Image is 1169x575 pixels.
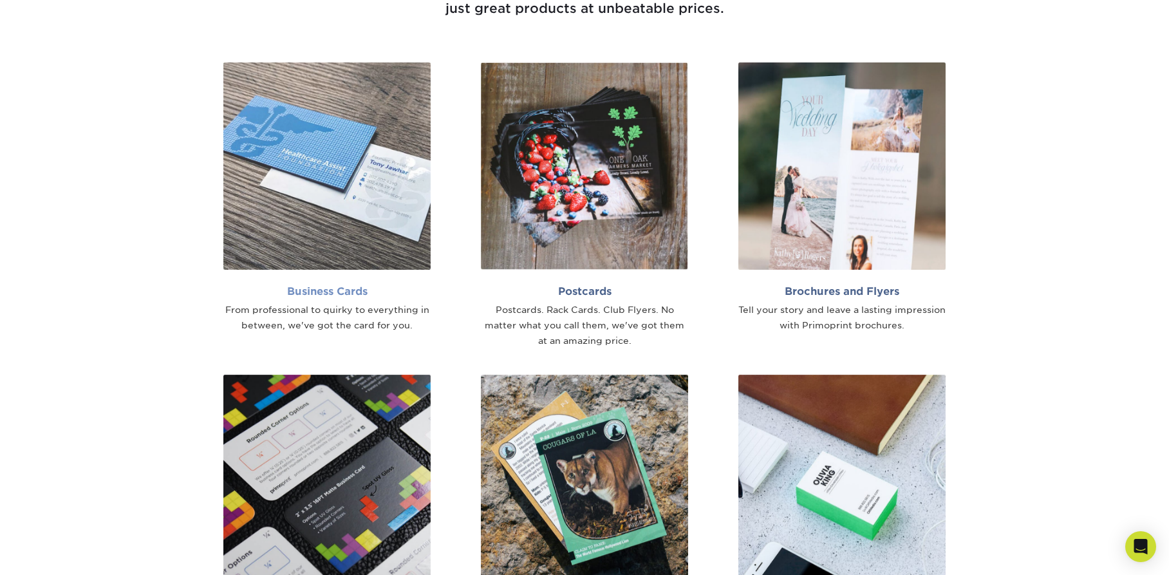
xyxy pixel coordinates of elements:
[223,62,431,270] img: Business Cards
[208,62,446,334] a: Business Cards From professional to quirky to everything in between, we've got the card for you.
[738,285,946,297] h2: Brochures and Flyers
[465,62,704,349] a: Postcards Postcards. Rack Cards. Club Flyers. No matter what you call them, we've got them at an ...
[481,62,688,270] img: Postcards
[223,285,431,297] h2: Business Cards
[738,303,946,334] div: Tell your story and leave a lasting impression with Primoprint brochures.
[723,62,961,334] a: Brochures and Flyers Tell your story and leave a lasting impression with Primoprint brochures.
[481,303,688,348] div: Postcards. Rack Cards. Club Flyers. No matter what you call them, we've got them at an amazing pr...
[738,62,946,270] img: Brochures and Flyers
[223,303,431,334] div: From professional to quirky to everything in between, we've got the card for you.
[1125,531,1156,562] div: Open Intercom Messenger
[481,285,688,297] h2: Postcards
